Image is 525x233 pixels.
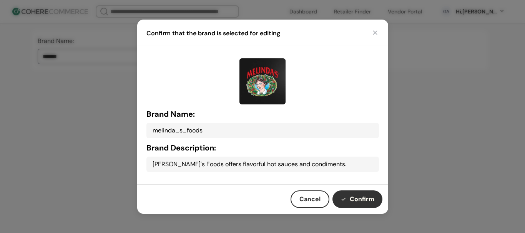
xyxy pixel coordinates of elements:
[146,123,379,138] div: melinda_s_foods
[146,157,379,172] div: [PERSON_NAME]'s Foods offers flavorful hot sauces and condiments.
[146,142,379,154] h5: Brand Description:
[146,108,379,120] h5: Brand Name:
[146,29,280,38] div: Confirm that the brand is selected for editing
[332,190,382,208] button: Confirm
[291,190,329,208] button: Cancel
